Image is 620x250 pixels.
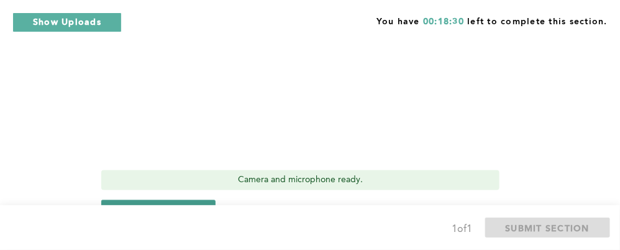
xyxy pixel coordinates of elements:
[101,170,499,190] div: Camera and microphone ready.
[452,221,473,238] div: 1 of 1
[122,204,195,216] span: Start recording
[423,17,464,26] span: 00:18:30
[376,12,608,28] span: You have left to complete this section.
[506,222,590,234] span: SUBMIT SECTION
[485,218,611,238] button: SUBMIT SECTION
[101,200,216,220] button: Start recording
[12,12,122,32] button: Show Uploads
